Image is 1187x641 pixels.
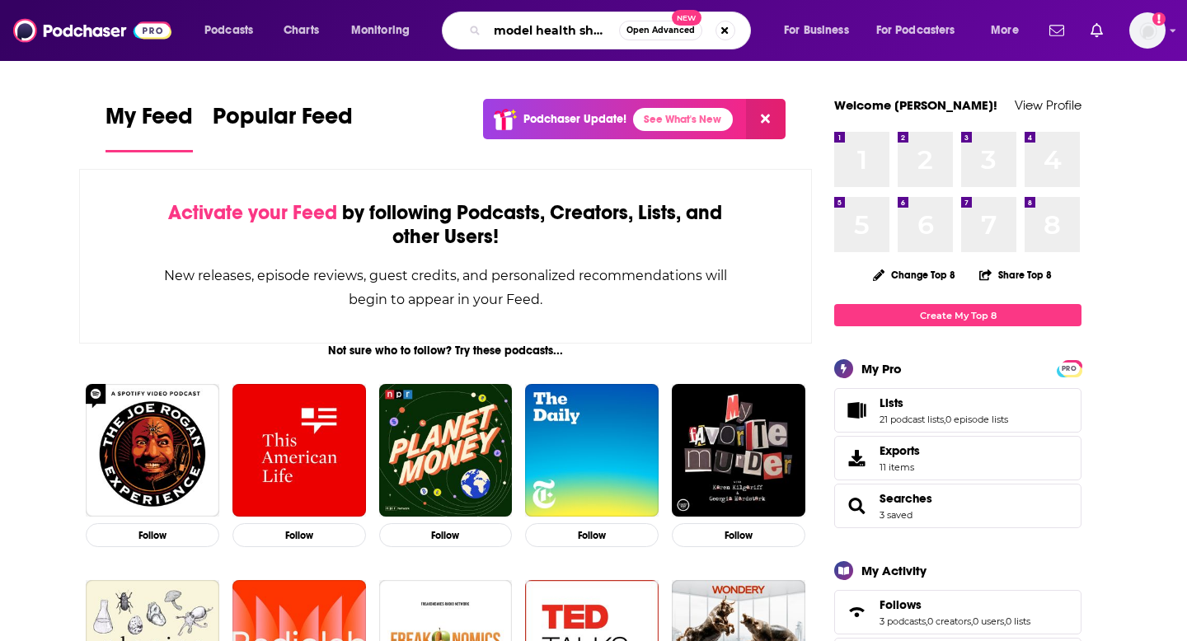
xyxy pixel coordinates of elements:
span: Open Advanced [626,26,695,35]
img: The Daily [525,384,659,517]
a: Searches [840,494,873,517]
span: Follows [834,590,1081,634]
span: Lists [880,395,903,410]
a: Lists [880,395,1008,410]
span: Exports [840,447,873,470]
button: open menu [193,17,274,44]
span: , [926,615,927,627]
button: Follow [86,523,219,547]
span: , [1004,615,1006,627]
span: 11 items [880,461,920,473]
a: My Feed [106,102,193,152]
button: open menu [772,17,870,44]
span: Activate your Feed [168,200,337,225]
a: View Profile [1015,97,1081,113]
a: Popular Feed [213,102,353,152]
div: Not sure who to follow? Try these podcasts... [79,344,812,358]
button: Follow [672,523,805,547]
span: Charts [284,19,319,42]
a: 0 users [973,615,1004,627]
span: Monitoring [351,19,410,42]
span: Follows [880,597,922,612]
span: Lists [834,388,1081,433]
div: Search podcasts, credits, & more... [457,12,767,49]
span: For Podcasters [876,19,955,42]
button: Follow [379,523,513,547]
span: , [971,615,973,627]
span: For Business [784,19,849,42]
svg: Add a profile image [1152,12,1166,26]
span: My Feed [106,102,193,140]
a: Searches [880,491,932,506]
button: open menu [866,17,979,44]
a: PRO [1059,362,1079,374]
button: Change Top 8 [863,264,965,285]
img: My Favorite Murder with Karen Kilgariff and Georgia Hardstark [672,384,805,517]
img: This American Life [232,384,366,517]
div: My Pro [861,361,902,377]
span: , [944,414,945,425]
div: by following Podcasts, Creators, Lists, and other Users! [162,201,729,249]
a: 0 lists [1006,615,1030,627]
a: Charts [273,17,329,44]
img: Planet Money [379,384,513,517]
a: Follows [840,601,873,624]
a: Exports [834,436,1081,480]
a: 0 creators [927,615,971,627]
img: Podchaser - Follow, Share and Rate Podcasts [13,15,171,46]
a: Show notifications dropdown [1084,16,1110,44]
span: Exports [880,443,920,458]
a: 21 podcast lists [880,414,944,425]
button: Show profile menu [1129,12,1166,49]
a: 3 podcasts [880,615,926,627]
a: Show notifications dropdown [1043,16,1071,44]
span: Popular Feed [213,102,353,140]
span: Logged in as megcassidy [1129,12,1166,49]
input: Search podcasts, credits, & more... [487,17,619,44]
span: More [991,19,1019,42]
button: Share Top 8 [978,259,1053,291]
span: Searches [834,484,1081,528]
div: My Activity [861,563,927,578]
span: Podcasts [204,19,253,42]
button: open menu [340,17,431,44]
img: The Joe Rogan Experience [86,384,219,517]
button: Follow [525,523,659,547]
button: open menu [979,17,1039,44]
button: Open AdvancedNew [619,21,702,40]
a: See What's New [633,108,733,131]
img: User Profile [1129,12,1166,49]
button: Follow [232,523,366,547]
a: Create My Top 8 [834,304,1081,326]
a: Lists [840,399,873,422]
span: PRO [1059,363,1079,375]
div: New releases, episode reviews, guest credits, and personalized recommendations will begin to appe... [162,264,729,311]
p: Podchaser Update! [523,112,626,126]
a: Follows [880,597,1030,612]
span: New [672,10,701,26]
a: 3 saved [880,509,913,521]
a: Welcome [PERSON_NAME]! [834,97,997,113]
a: 0 episode lists [945,414,1008,425]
